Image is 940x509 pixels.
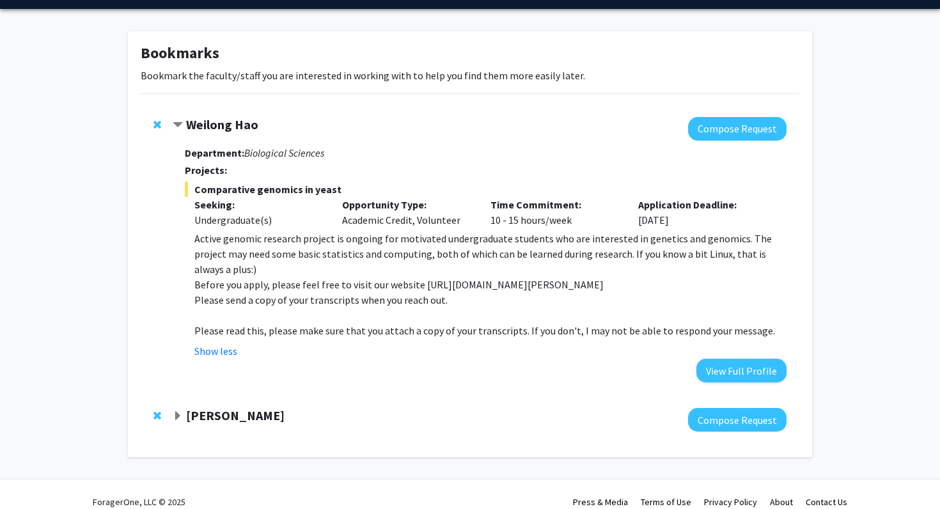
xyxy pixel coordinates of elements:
[153,120,161,130] span: Remove Weilong Hao from bookmarks
[194,323,787,338] p: Please read this, please make sure that you attach a copy of your transcripts. If you don't, I ma...
[173,120,183,130] span: Contract Weilong Hao Bookmark
[194,277,787,292] p: Before you apply, please feel free to visit our website [URL][DOMAIN_NAME][PERSON_NAME]
[186,407,285,423] strong: [PERSON_NAME]
[194,292,787,308] p: Please send a copy of your transcripts when you reach out.
[770,496,793,508] a: About
[186,116,258,132] strong: Weilong Hao
[688,117,787,141] button: Compose Request to Weilong Hao
[573,496,628,508] a: Press & Media
[185,164,227,176] strong: Projects:
[173,411,183,421] span: Expand Christine Kivlen Bookmark
[688,408,787,432] button: Compose Request to Christine Kivlen
[342,197,471,212] p: Opportunity Type:
[153,411,161,421] span: Remove Christine Kivlen from bookmarks
[194,212,324,228] div: Undergraduate(s)
[141,44,799,63] h1: Bookmarks
[244,146,324,159] i: Biological Sciences
[194,231,787,277] p: Active genomic research project is ongoing for motivated undergraduate students who are intereste...
[333,197,481,228] div: Academic Credit, Volunteer
[629,197,777,228] div: [DATE]
[481,197,629,228] div: 10 - 15 hours/week
[185,146,244,159] strong: Department:
[638,197,767,212] p: Application Deadline:
[141,68,799,83] p: Bookmark the faculty/staff you are interested in working with to help you find them more easily l...
[10,451,54,499] iframe: Chat
[704,496,757,508] a: Privacy Policy
[185,182,787,197] span: Comparative genomics in yeast
[641,496,691,508] a: Terms of Use
[806,496,847,508] a: Contact Us
[194,197,324,212] p: Seeking:
[490,197,620,212] p: Time Commitment:
[696,359,787,382] button: View Full Profile
[194,343,237,359] button: Show less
